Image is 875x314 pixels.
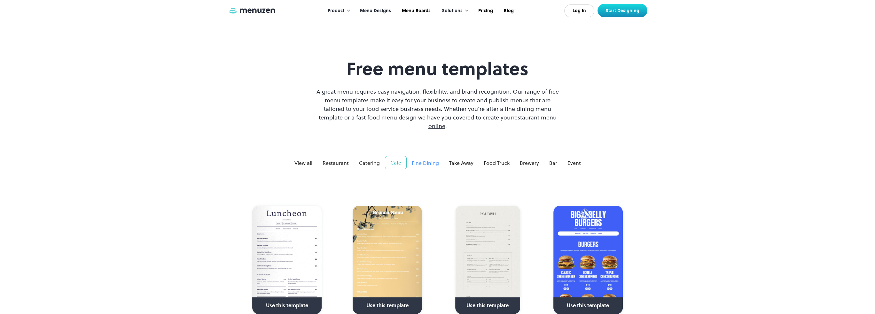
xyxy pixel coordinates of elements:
[435,1,472,21] div: Solutions
[484,159,510,167] div: Food Truck
[328,7,344,14] div: Product
[455,206,520,314] a: Use this template
[396,1,435,21] a: Menu Boards
[315,87,560,130] p: A great menu requires easy navigation, flexibility, and brand recognition. Our range of free menu...
[449,159,473,167] div: Take Away
[252,206,322,314] a: Use this template
[359,159,380,167] div: Catering
[390,159,401,166] div: Cafe
[567,159,581,167] div: Event
[564,4,594,17] a: Log In
[315,58,560,80] h1: Free menu templates
[553,206,623,314] a: Use this template
[353,206,422,314] a: Use this template
[354,1,396,21] a: Menu Designs
[498,1,519,21] a: Blog
[323,159,349,167] div: Restaurant
[520,159,539,167] div: Brewery
[598,4,647,17] a: Start Designing
[442,7,463,14] div: Solutions
[472,1,498,21] a: Pricing
[294,159,312,167] div: View all
[412,159,439,167] div: Fine Dining
[549,159,557,167] div: Bar
[321,1,354,21] div: Product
